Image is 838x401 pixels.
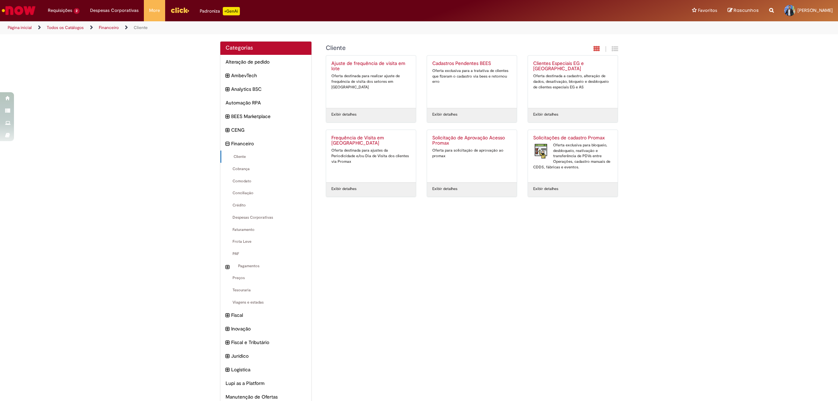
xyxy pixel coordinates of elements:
span: Crédito [226,203,306,208]
span: Tesouraria [226,287,306,293]
a: Exibir detalhes [331,186,356,192]
span: [PERSON_NAME] [797,7,833,13]
div: expandir categoria Fiscal Fiscal [220,308,311,322]
span: Jurídico [231,352,306,359]
span: Automação RPA [226,99,306,106]
i: Exibição em cartão [594,45,600,52]
a: Exibir detalhes [432,186,457,192]
img: ServiceNow [1,3,37,17]
span: Lupi as a Platform [226,380,306,387]
i: expandir categoria Logistica [226,366,229,374]
div: expandir categoria Fiscal e Tributário Fiscal e Tributário [220,335,311,349]
p: +GenAi [223,7,240,15]
a: Exibir detalhes [432,112,457,117]
span: BEES Marketplace [231,113,306,120]
span: Rascunhos [734,7,759,14]
a: Página inicial [8,25,32,30]
h2: Solicitações de cadastro Promax [533,135,612,141]
h2: Solicitação de Aprovação Acesso Promax [432,135,512,146]
span: Faturamento [226,227,306,233]
span: Pagamentos [231,263,306,269]
a: Todos os Catálogos [47,25,84,30]
span: Requisições [48,7,72,14]
div: Cliente [220,151,311,163]
a: Solicitação de Aprovação Acesso Promax Oferta para solicitação de aprovação ao promax [427,130,517,182]
span: More [149,7,160,14]
span: Favoritos [698,7,717,14]
span: Comodato [226,178,306,184]
a: Cadastros Pendentes BEES Oferta exclusiva para a tratativa de clientes que fizeram o cadastro via... [427,56,517,108]
span: Manutenção de Ofertas [226,393,306,400]
i: expandir categoria Fiscal [226,312,229,319]
span: | [605,45,607,53]
span: Cobrança [226,166,306,172]
span: AmbevTech [231,72,306,79]
div: Oferta destinada a cadastro, alteração de dados, desativação, bloqueio e desbloqueio de clientes ... [533,73,612,90]
i: Exibição de grade [612,45,618,52]
h2: Categorias [226,45,306,51]
i: expandir categoria Inovação [226,325,229,333]
a: Exibir detalhes [331,112,356,117]
i: expandir categoria Fiscal e Tributário [226,339,229,347]
span: CENG [231,126,306,133]
div: Despesas Corporativas [220,211,311,224]
img: Solicitações de cadastro Promax [533,143,550,160]
i: expandir categoria Pagamentos [226,263,229,271]
div: Oferta exclusiva para a tratativa de clientes que fizeram o cadastro via bees e retornou erro [432,68,512,85]
div: Oferta para solicitação de aprovação ao promax [432,148,512,159]
a: Exibir detalhes [533,186,558,192]
a: Cliente [134,25,148,30]
div: expandir categoria Inovação Inovação [220,322,311,336]
img: click_logo_yellow_360x200.png [170,5,189,15]
div: Oferta destinada para realizar ajuste de frequência de visita dos setores em [GEOGRAPHIC_DATA] [331,73,411,90]
div: Conciliação [220,187,311,199]
a: Financeiro [99,25,119,30]
span: Fiscal e Tributário [231,339,306,346]
div: Cobrança [220,163,311,175]
div: Viagens e estadas [220,296,311,309]
span: Inovação [231,325,306,332]
a: Ajuste de frequência de visita em lote Oferta destinada para realizar ajuste de frequência de vis... [326,56,416,108]
div: PAF [220,248,311,260]
div: Crédito [220,199,311,212]
span: Preços [226,275,306,281]
div: Padroniza [200,7,240,15]
div: expandir categoria BEES Marketplace BEES Marketplace [220,109,311,123]
div: Lupi as a Platform [220,376,311,390]
i: expandir categoria Analytics BSC [226,86,229,93]
div: recolher categoria Financeiro Financeiro [220,137,311,151]
div: Comodato [220,175,311,188]
span: Logistica [231,366,306,373]
div: Automação RPA [220,96,311,110]
span: Cliente [227,154,306,160]
i: expandir categoria Jurídico [226,352,229,360]
div: expandir categoria CENG CENG [220,123,311,137]
div: expandir categoria Jurídico Jurídico [220,349,311,363]
span: Despesas Corporativas [90,7,139,14]
div: Alteração de pedido [220,55,311,69]
div: Frota Leve [220,235,311,248]
span: Conciliação [226,190,306,196]
div: expandir categoria AmbevTech AmbevTech [220,68,311,82]
span: Frota Leve [226,239,306,245]
div: expandir categoria Pagamentos Pagamentos [220,260,311,272]
i: recolher categoria Financeiro [226,140,229,148]
span: Financeiro [231,140,306,147]
i: expandir categoria BEES Marketplace [226,113,229,121]
a: Solicitações de cadastro Promax Solicitações de cadastro Promax Oferta exclusiva para bloqueio, d... [528,130,618,182]
a: Frequência de Visita em [GEOGRAPHIC_DATA] Oferta destinada para ajustes da Periodicidade e/ou Dia... [326,130,416,182]
span: 2 [74,8,80,14]
span: Alteração de pedido [226,58,306,65]
h2: Ajuste de frequência de visita em lote [331,61,411,72]
div: Faturamento [220,224,311,236]
div: Oferta destinada para ajustes da Periodicidade e/ou Dia de Visita dos clientes via Promax [331,148,411,164]
ul: Trilhas de página [5,21,553,34]
h2: Clientes Especiais EG e AS [533,61,612,72]
span: Viagens e estadas [226,300,306,305]
a: Clientes Especiais EG e [GEOGRAPHIC_DATA] Oferta destinada a cadastro, alteração de dados, desati... [528,56,618,108]
h2: Frequência de Visita em Lote [331,135,411,146]
h2: Cadastros Pendentes BEES [432,61,512,66]
i: expandir categoria CENG [226,126,229,134]
ul: Financeiro subcategorias [220,151,311,308]
a: Rascunhos [728,7,759,14]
